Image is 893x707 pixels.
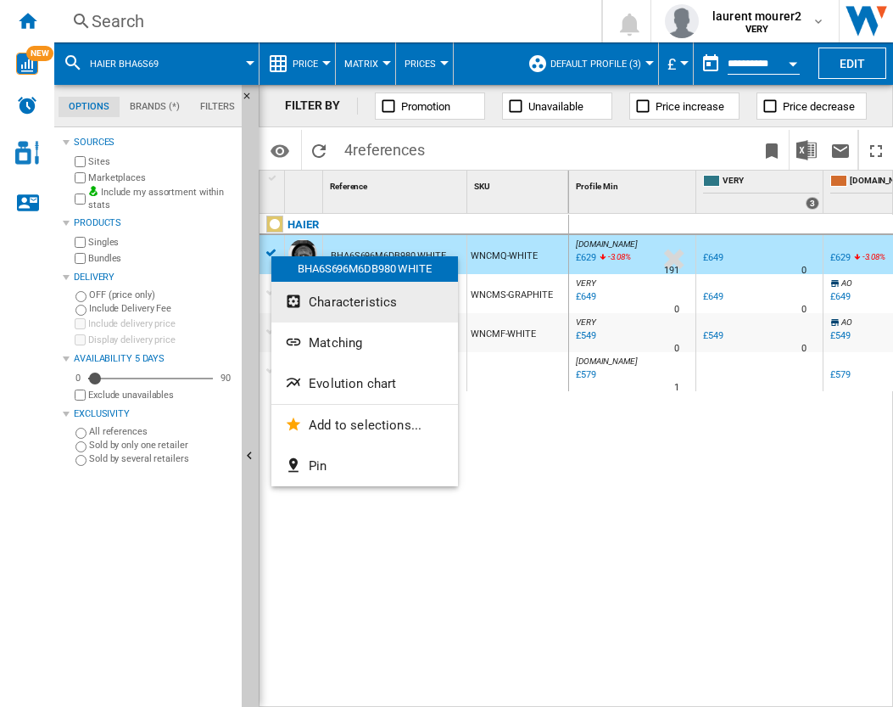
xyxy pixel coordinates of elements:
[271,363,458,404] button: Evolution chart
[309,418,421,433] span: Add to selections...
[309,458,327,474] span: Pin
[309,295,397,310] span: Characteristics
[271,323,458,363] button: Matching
[271,282,458,323] button: Characteristics
[271,405,458,446] button: Add to selections...
[309,335,362,351] span: Matching
[309,376,396,391] span: Evolution chart
[271,446,458,486] button: Pin...
[271,256,458,282] div: BHA6S696M6DB980 WHITE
